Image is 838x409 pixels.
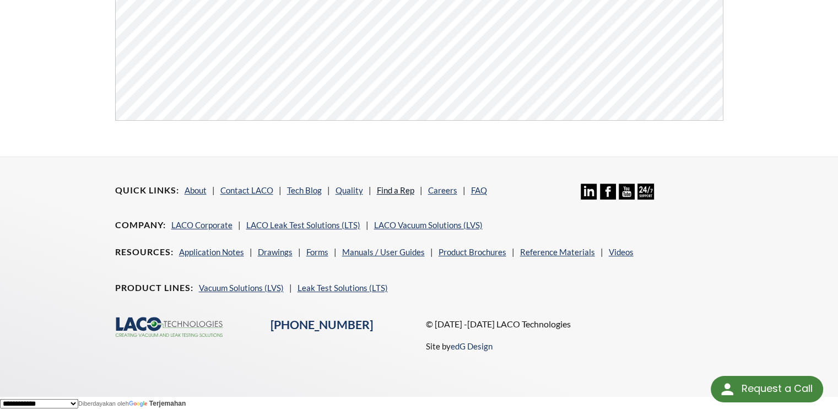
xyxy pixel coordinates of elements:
h4: Company [115,219,166,231]
a: Product Brochures [439,247,506,257]
a: Terjemahan [129,400,186,407]
a: Drawings [258,247,293,257]
a: Reference Materials [520,247,595,257]
a: Contact LACO [220,185,273,195]
div: Request a Call [741,376,812,401]
a: [PHONE_NUMBER] [271,317,373,332]
div: Request a Call [711,376,823,402]
a: Videos [609,247,634,257]
img: round button [718,380,736,398]
h4: Product Lines [115,282,193,294]
h4: Quick Links [115,185,179,196]
a: FAQ [471,185,487,195]
a: Careers [428,185,457,195]
a: About [185,185,207,195]
img: 24/7 Support Icon [637,184,653,200]
a: edG Design [450,341,492,351]
a: Quality [336,185,363,195]
a: 24/7 Support [637,191,653,201]
a: LACO Leak Test Solutions (LTS) [246,220,360,230]
a: Application Notes [179,247,244,257]
a: Manuals / User Guides [342,247,425,257]
a: LACO Corporate [171,220,233,230]
a: Forms [306,247,328,257]
img: Google Terjemahan [129,401,149,408]
a: Tech Blog [287,185,322,195]
p: Site by [425,340,492,353]
p: © [DATE] -[DATE] LACO Technologies [425,317,723,331]
a: Vacuum Solutions (LVS) [199,283,284,293]
a: Find a Rep [377,185,414,195]
a: Leak Test Solutions (LTS) [298,283,388,293]
a: LACO Vacuum Solutions (LVS) [374,220,483,230]
h4: Resources [115,246,174,258]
